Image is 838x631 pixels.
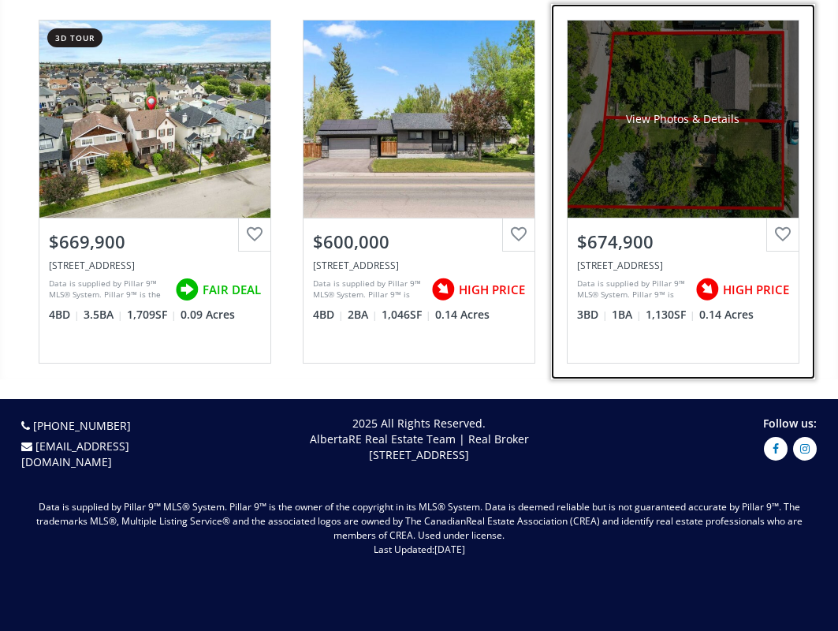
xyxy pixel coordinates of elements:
[577,307,608,323] span: 3 BD
[763,416,817,431] span: Follow us:
[16,543,822,557] p: Last Updated:
[369,447,469,462] span: [STREET_ADDRESS]
[49,278,167,301] div: Data is supplied by Pillar 9™ MLS® System. Pillar 9™ is the owner of the copyright in its MLS® Sy...
[49,307,80,323] span: 4 BD
[287,4,551,379] a: $600,000[STREET_ADDRESS]Data is supplied by Pillar 9™ MLS® System. Pillar 9™ is the owner of the ...
[223,416,616,463] p: 2025 All Rights Reserved. AlbertaRE Real Estate Team | Real Broker
[313,307,344,323] span: 4 BD
[577,259,789,272] div: 7616 34 Avenue NW, Calgary, AB T3B 1N6
[23,4,287,379] a: 3d tour$669,900[STREET_ADDRESS]Data is supplied by Pillar 9™ MLS® System. Pillar 9™ is the owner ...
[612,307,642,323] span: 1 BA
[33,418,131,433] a: [PHONE_NUMBER]
[49,230,261,254] div: $669,900
[127,307,177,323] span: 1,709 SF
[551,4,815,379] a: View Photos & Details$674,900[STREET_ADDRESS]Data is supplied by Pillar 9™ MLS® System. Pillar 9™...
[313,278,423,301] div: Data is supplied by Pillar 9™ MLS® System. Pillar 9™ is the owner of the copyright in its MLS® Sy...
[49,259,261,272] div: 120 Prestwick Point SE, Calgary, AB T2Z 4K7
[646,307,695,323] span: 1,130 SF
[699,307,754,323] span: 0.14 Acres
[382,307,431,323] span: 1,046 SF
[427,274,459,305] img: rating icon
[203,282,261,298] span: FAIR DEAL
[435,307,490,323] span: 0.14 Acres
[36,500,800,528] span: Data is supplied by Pillar 9™ MLS® System. Pillar 9™ is the owner of the copyright in its MLS® Sy...
[691,274,723,305] img: rating icon
[626,111,739,127] div: View Photos & Details
[313,230,525,254] div: $600,000
[723,282,789,298] span: HIGH PRICE
[333,514,803,542] span: Real Estate Association (CREA) and identify real estate professionals who are members of CREA. Us...
[459,282,525,298] span: HIGH PRICE
[434,543,465,556] span: [DATE]
[313,259,525,272] div: 2531 Southwood Drive SE, Calgary, AB T2B 1S6
[577,278,687,301] div: Data is supplied by Pillar 9™ MLS® System. Pillar 9™ is the owner of the copyright in its MLS® Sy...
[84,307,123,323] span: 3.5 BA
[181,307,235,323] span: 0.09 Acres
[577,230,789,254] div: $674,900
[171,274,203,305] img: rating icon
[21,439,129,469] a: [EMAIL_ADDRESS][DOMAIN_NAME]
[348,307,378,323] span: 2 BA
